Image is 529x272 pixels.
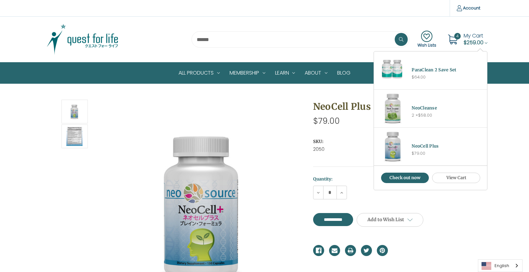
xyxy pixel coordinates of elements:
[42,23,123,56] img: Quest Group
[412,67,456,73] a: ParaClean 2 Save Set
[418,112,432,118] span: $58.00
[417,31,436,48] a: Wish Lists
[376,130,410,164] img: NeoCell Plus
[432,173,480,183] a: View Cart
[367,217,404,222] span: Add to Wish List
[412,105,437,111] a: NeoCleanse
[412,112,432,118] span: 2 ×
[464,32,483,39] span: My Cart
[313,100,480,113] h1: NeoCell Plus
[357,213,423,227] a: Add to Wish List
[464,32,487,46] a: Cart with 4 items
[66,101,83,122] img: NeoCell Plus
[300,63,332,83] a: About
[313,115,340,127] span: $79.00
[478,260,522,272] a: English
[412,150,425,156] span: $79.00
[332,63,355,83] a: Blog
[376,53,410,87] img: ParaClean 2 Save Set
[313,176,480,182] label: Quantity:
[66,125,83,147] img: NeoCell Plus
[412,143,439,149] a: NeoCell Plus
[464,39,483,46] span: $259.00
[412,74,426,80] span: $64.00
[225,63,270,83] a: Membership
[174,63,225,83] a: All Products
[478,259,522,272] div: Language
[313,146,480,153] dd: 2050
[376,92,410,125] img: NeoCleanse
[270,63,300,83] a: Learn
[345,245,356,256] a: Print
[381,173,429,183] a: Check out now
[454,33,461,39] span: 4
[313,138,479,145] dt: SKU:
[478,259,522,272] aside: Language selected: English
